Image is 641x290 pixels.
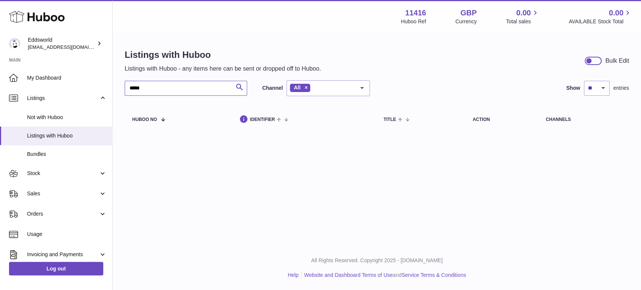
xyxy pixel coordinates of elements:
[119,257,635,264] p: All Rights Reserved. Copyright 2025 - [DOMAIN_NAME]
[9,262,103,275] a: Log out
[27,251,99,258] span: Invoicing and Payments
[569,18,632,25] span: AVAILABLE Stock Total
[506,8,539,25] a: 0.00 Total sales
[250,117,275,122] span: identifier
[405,8,426,18] strong: 11416
[401,18,426,25] div: Huboo Ref
[27,95,99,102] span: Listings
[506,18,539,25] span: Total sales
[401,272,466,278] a: Service Terms & Conditions
[613,85,629,92] span: entries
[125,65,321,73] p: Listings with Huboo - any items here can be sent or dropped off to Huboo.
[516,8,531,18] span: 0.00
[27,170,99,177] span: Stock
[566,85,580,92] label: Show
[132,117,157,122] span: Huboo no
[9,38,20,49] img: internalAdmin-11416@internal.huboo.com
[27,190,99,197] span: Sales
[546,117,621,122] div: channels
[609,8,623,18] span: 0.00
[288,272,299,278] a: Help
[605,57,629,65] div: Bulk Edit
[28,36,95,51] div: Eddsworld
[27,114,107,121] span: Not with Huboo
[27,151,107,158] span: Bundles
[383,117,396,122] span: title
[472,117,531,122] div: action
[304,272,393,278] a: Website and Dashboard Terms of Use
[27,74,107,82] span: My Dashboard
[455,18,477,25] div: Currency
[302,272,466,279] li: and
[27,132,107,139] span: Listings with Huboo
[28,44,110,50] span: [EMAIL_ADDRESS][DOMAIN_NAME]
[27,210,99,217] span: Orders
[294,85,300,91] span: All
[460,8,477,18] strong: GBP
[262,85,283,92] label: Channel
[125,49,321,61] h1: Listings with Huboo
[569,8,632,25] a: 0.00 AVAILABLE Stock Total
[27,231,107,238] span: Usage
